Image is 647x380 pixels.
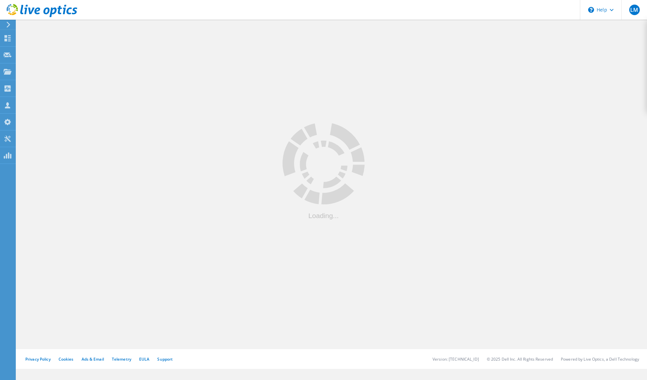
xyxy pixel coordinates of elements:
[59,356,74,362] a: Cookies
[112,356,131,362] a: Telemetry
[487,356,553,362] li: © 2025 Dell Inc. All Rights Reserved
[7,14,77,18] a: Live Optics Dashboard
[157,356,173,362] a: Support
[139,356,149,362] a: EULA
[82,356,104,362] a: Ads & Email
[561,356,639,362] li: Powered by Live Optics, a Dell Technology
[433,356,479,362] li: Version: [TECHNICAL_ID]
[588,7,594,13] svg: \n
[25,356,51,362] a: Privacy Policy
[283,212,365,219] div: Loading...
[630,7,638,12] span: LM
